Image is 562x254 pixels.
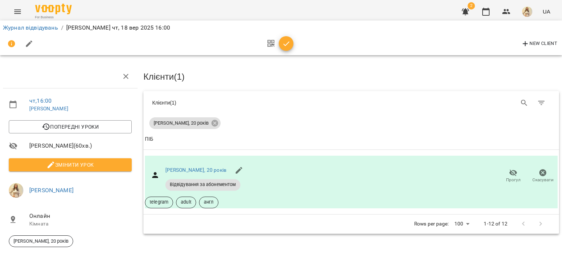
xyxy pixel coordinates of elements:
[540,5,553,18] button: UA
[498,166,528,186] button: Прогул
[9,120,132,133] button: Попередні уроки
[506,177,521,183] span: Прогул
[145,135,153,144] div: Sort
[149,120,213,126] span: [PERSON_NAME], 20 років
[484,220,507,228] p: 1-12 of 12
[29,141,132,150] span: [PERSON_NAME] ( 60 хв. )
[15,122,126,131] span: Попередні уроки
[452,219,472,229] div: 100
[145,135,558,144] span: ПІБ
[543,8,550,15] span: UA
[199,199,218,205] span: англ
[3,23,559,32] nav: breadcrumb
[522,7,532,17] img: 11d8f0996dfd046a8fdfc6cf4aa1cc70.jpg
[29,106,68,111] a: [PERSON_NAME]
[528,166,558,186] button: Скасувати
[519,38,559,50] button: New Client
[149,117,221,129] div: [PERSON_NAME], 20 років
[468,2,475,10] span: 2
[29,212,132,220] span: Онлайн
[143,72,559,81] h3: Клієнти ( 1 )
[9,183,23,198] img: 11d8f0996dfd046a8fdfc6cf4aa1cc70.jpg
[9,3,26,20] button: Menu
[29,187,74,194] a: [PERSON_NAME]
[414,220,449,228] p: Rows per page:
[152,99,346,106] div: Клієнти ( 1 )
[29,220,132,228] p: Кімната
[15,160,126,169] span: Змінити урок
[9,235,73,247] div: [PERSON_NAME], 20 років
[61,23,63,32] li: /
[532,177,554,183] span: Скасувати
[35,15,72,20] span: For Business
[3,24,58,31] a: Журнал відвідувань
[9,238,73,244] span: [PERSON_NAME], 20 років
[533,94,550,112] button: Фільтр
[9,158,132,171] button: Змінити урок
[165,167,226,173] a: [PERSON_NAME], 20 років
[29,97,52,104] a: чт , 16:00
[521,39,557,48] span: New Client
[165,181,240,188] span: Відвідування за абонементом
[143,91,559,114] div: Table Toolbar
[145,135,153,144] div: ПІБ
[176,199,196,205] span: adult
[145,199,173,205] span: telegram
[516,94,533,112] button: Search
[66,23,170,32] p: [PERSON_NAME] чт, 18 вер 2025 16:00
[35,4,72,14] img: Voopty Logo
